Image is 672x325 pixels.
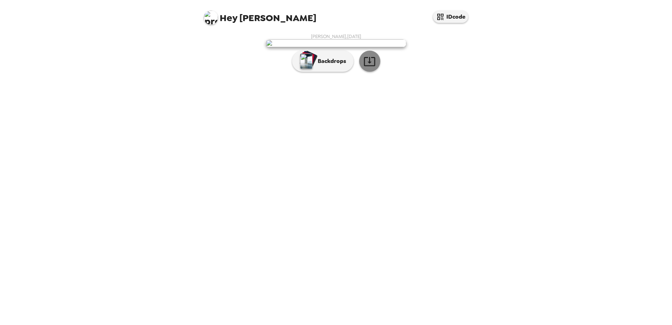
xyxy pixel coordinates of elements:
[311,33,361,39] span: [PERSON_NAME] , [DATE]
[204,7,316,23] span: [PERSON_NAME]
[433,11,468,23] button: IDcode
[220,12,237,24] span: Hey
[314,57,346,65] p: Backdrops
[204,11,218,25] img: profile pic
[292,51,354,72] button: Backdrops
[266,39,406,47] img: user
